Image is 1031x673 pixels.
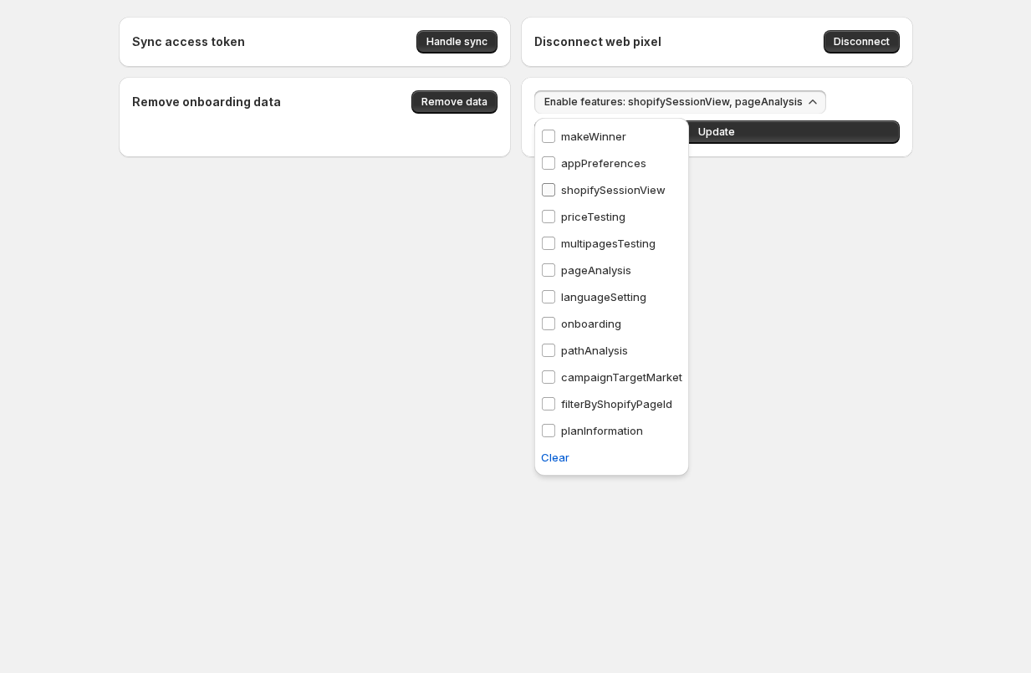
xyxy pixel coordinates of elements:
h4: Remove onboarding data [132,94,281,110]
button: Clear [531,444,579,471]
p: pathAnalysis [561,342,628,359]
p: priceTesting [561,208,625,225]
p: multipagesTesting [561,235,656,252]
span: Update [698,125,735,139]
button: Update [534,120,900,144]
p: campaignTargetMarket [561,369,682,385]
span: Handle sync [426,35,487,48]
p: filterByShopifyPageId [561,395,672,412]
h4: Disconnect web pixel [534,33,661,50]
p: shopifySessionView [561,181,666,198]
span: Disconnect [834,35,890,48]
button: Disconnect [824,30,900,54]
p: planInformation [561,422,643,439]
h4: Sync access token [132,33,245,50]
p: appPreferences [561,155,646,171]
p: makeWinner [561,128,626,145]
span: Enable features: shopifySessionView, pageAnalysis [544,95,803,109]
button: Enable features: shopifySessionView, pageAnalysis [534,90,826,114]
p: pageAnalysis [561,262,631,278]
span: Clear [541,449,569,466]
span: Remove data [421,95,487,109]
p: onboarding [561,315,621,332]
button: Remove data [411,90,498,114]
p: languageSetting [561,288,646,305]
button: Handle sync [416,30,498,54]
